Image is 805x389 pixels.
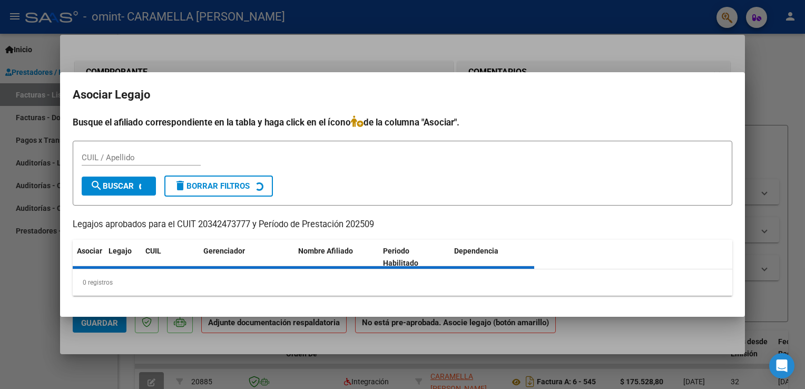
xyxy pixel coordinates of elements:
[298,247,353,255] span: Nombre Afiliado
[203,247,245,255] span: Gerenciador
[73,269,732,296] div: 0 registros
[454,247,498,255] span: Dependencia
[73,218,732,231] p: Legajos aprobados para el CUIT 20342473777 y Período de Prestación 202509
[82,177,156,196] button: Buscar
[73,85,732,105] h2: Asociar Legajo
[90,181,134,191] span: Buscar
[164,176,273,197] button: Borrar Filtros
[109,247,132,255] span: Legajo
[383,247,418,267] span: Periodo Habilitado
[141,240,199,275] datatable-header-cell: CUIL
[294,240,379,275] datatable-header-cell: Nombre Afiliado
[77,247,102,255] span: Asociar
[769,353,794,378] div: Open Intercom Messenger
[145,247,161,255] span: CUIL
[174,179,186,192] mat-icon: delete
[73,115,732,129] h4: Busque el afiliado correspondiente en la tabla y haga click en el ícono de la columna "Asociar".
[379,240,450,275] datatable-header-cell: Periodo Habilitado
[174,181,250,191] span: Borrar Filtros
[90,179,103,192] mat-icon: search
[73,240,104,275] datatable-header-cell: Asociar
[104,240,141,275] datatable-header-cell: Legajo
[199,240,294,275] datatable-header-cell: Gerenciador
[450,240,535,275] datatable-header-cell: Dependencia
